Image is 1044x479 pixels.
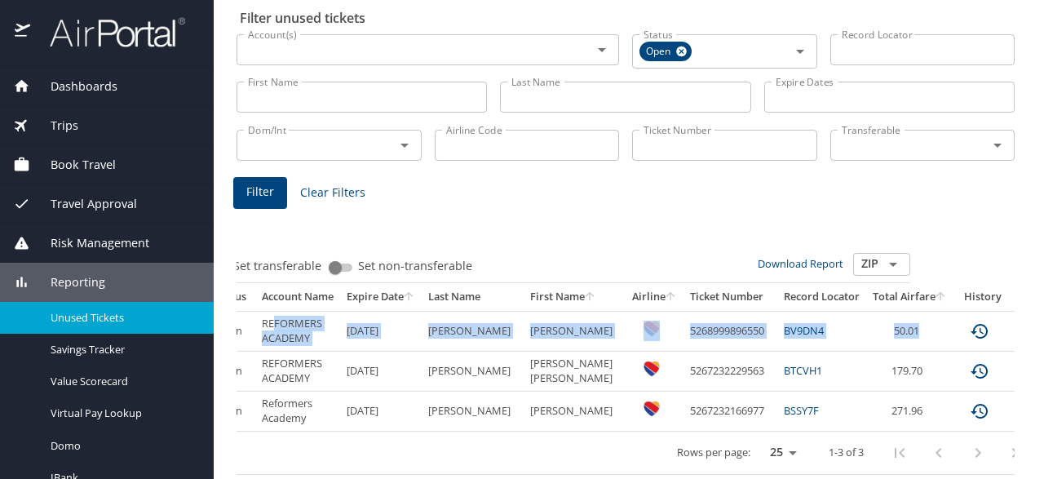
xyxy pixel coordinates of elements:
[936,292,947,303] button: sort
[524,311,626,351] td: [PERSON_NAME]
[51,438,194,454] span: Domo
[683,311,777,351] td: 5268999896550
[683,392,777,432] td: 5267232166977
[30,156,116,174] span: Book Travel
[300,183,365,203] span: Clear Filters
[255,283,340,311] th: Account Name
[422,283,524,311] th: Last Name
[51,406,194,421] span: Virtual Pay Lookup
[683,283,777,311] th: Ticket Number
[524,352,626,392] td: [PERSON_NAME] [PERSON_NAME]
[340,311,422,351] td: [DATE]
[644,321,660,337] img: bnYnzlNK7txYEDdZKaGJhU0uy2pBZGKU3ewuEsf2fAAMA9p6PmltIngwAAAAASUVORK5CYII=
[784,323,824,338] a: BV9DN4
[255,352,340,392] td: REFORMERS ACADEMY
[30,195,137,213] span: Travel Approval
[784,363,822,378] a: BTCVH1
[639,42,692,61] div: Open
[758,256,843,271] a: Download Report
[233,177,287,209] button: Filter
[882,253,905,276] button: Open
[866,283,953,311] th: Total Airfare
[340,392,422,432] td: [DATE]
[953,283,1012,311] th: History
[585,292,596,303] button: sort
[15,16,32,48] img: icon-airportal.png
[829,447,864,458] p: 1-3 of 3
[240,5,1018,31] h2: Filter unused tickets
[524,392,626,432] td: [PERSON_NAME]
[777,283,866,311] th: Record Locator
[644,361,660,377] img: Southwest Airlines
[30,273,105,291] span: Reporting
[422,352,524,392] td: [PERSON_NAME]
[866,311,953,351] td: 50.01
[255,311,340,351] td: REFORMERS ACADEMY
[30,234,149,252] span: Risk Management
[358,260,472,272] span: Set non-transferable
[422,392,524,432] td: [PERSON_NAME]
[30,78,117,95] span: Dashboards
[132,224,910,253] h3: 3 Results
[683,352,777,392] td: 5267232229563
[986,134,1009,157] button: Open
[591,38,613,61] button: Open
[233,260,321,272] span: Set transferable
[246,182,274,202] span: Filter
[51,342,194,357] span: Savings Tracker
[255,392,340,432] td: Reformers Academy
[32,16,185,48] img: airportal-logo.png
[866,392,953,432] td: 271.96
[524,283,626,311] th: First Name
[789,40,812,63] button: Open
[404,292,415,303] button: sort
[666,292,677,303] button: sort
[866,352,953,392] td: 179.70
[644,401,660,417] img: Southwest Airlines
[340,352,422,392] td: [DATE]
[639,43,680,60] span: Open
[784,403,819,418] a: BSSY7F
[51,374,194,389] span: Value Scorecard
[294,178,372,208] button: Clear Filters
[30,117,78,135] span: Trips
[340,283,422,311] th: Expire Date
[393,134,416,157] button: Open
[626,283,683,311] th: Airline
[51,310,194,326] span: Unused Tickets
[677,447,750,458] p: Rows per page:
[422,311,524,351] td: [PERSON_NAME]
[757,441,803,465] select: rows per page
